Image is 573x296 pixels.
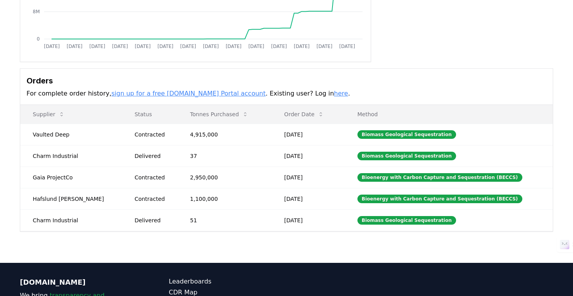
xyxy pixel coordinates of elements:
[203,44,219,49] tspan: [DATE]
[272,209,345,231] td: [DATE]
[272,145,345,167] td: [DATE]
[226,44,242,49] tspan: [DATE]
[351,110,546,118] p: Method
[157,44,173,49] tspan: [DATE]
[339,44,355,49] tspan: [DATE]
[357,152,456,160] div: Biomass Geological Sequestration
[169,277,286,286] a: Leaderboards
[184,106,255,122] button: Tonnes Purchased
[178,188,272,209] td: 1,100,000
[111,90,266,97] a: sign up for a free [DOMAIN_NAME] Portal account
[278,106,330,122] button: Order Date
[134,174,171,181] div: Contracted
[180,44,196,49] tspan: [DATE]
[20,188,122,209] td: Hafslund [PERSON_NAME]
[27,106,71,122] button: Supplier
[128,110,171,118] p: Status
[135,44,151,49] tspan: [DATE]
[20,209,122,231] td: Charm Industrial
[178,124,272,145] td: 4,915,000
[294,44,310,49] tspan: [DATE]
[20,167,122,188] td: Gaia ProjectCo
[272,188,345,209] td: [DATE]
[134,131,171,138] div: Contracted
[134,216,171,224] div: Delivered
[357,173,522,182] div: Bioenergy with Carbon Capture and Sequestration (BECCS)
[272,124,345,145] td: [DATE]
[271,44,287,49] tspan: [DATE]
[33,9,40,14] tspan: 8M
[178,209,272,231] td: 51
[27,89,546,98] p: For complete order history, . Existing user? Log in .
[178,145,272,167] td: 37
[67,44,83,49] tspan: [DATE]
[317,44,332,49] tspan: [DATE]
[89,44,105,49] tspan: [DATE]
[44,44,60,49] tspan: [DATE]
[272,167,345,188] td: [DATE]
[248,44,264,49] tspan: [DATE]
[357,130,456,139] div: Biomass Geological Sequestration
[27,75,546,87] h3: Orders
[357,216,456,225] div: Biomass Geological Sequestration
[112,44,128,49] tspan: [DATE]
[134,152,171,160] div: Delivered
[134,195,171,203] div: Contracted
[20,145,122,167] td: Charm Industrial
[357,195,522,203] div: Bioenergy with Carbon Capture and Sequestration (BECCS)
[178,167,272,188] td: 2,950,000
[334,90,348,97] a: here
[37,36,40,42] tspan: 0
[20,124,122,145] td: Vaulted Deep
[20,277,138,288] p: [DOMAIN_NAME]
